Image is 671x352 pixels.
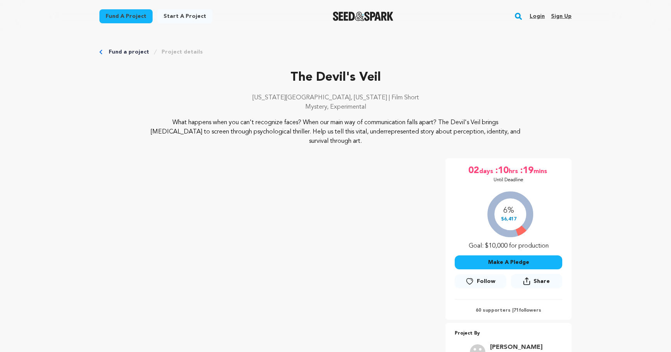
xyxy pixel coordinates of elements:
a: Login [530,10,545,23]
a: Fund a project [109,48,149,56]
span: Share [511,274,562,291]
a: Start a project [157,9,212,23]
span: Share [534,277,550,285]
span: mins [534,165,549,177]
a: Goto Sming Frauenhofer profile [490,343,542,352]
a: Seed&Spark Homepage [333,12,394,21]
span: 02 [468,165,479,177]
a: Fund a project [99,9,153,23]
a: Sign up [551,10,572,23]
img: Seed&Spark Logo Dark Mode [333,12,394,21]
p: Project By [455,329,562,338]
span: :19 [520,165,534,177]
span: 71 [513,308,519,313]
p: The Devil's Veil [99,68,572,87]
p: [US_STATE][GEOGRAPHIC_DATA], [US_STATE] | Film Short [99,93,572,102]
span: Follow [477,277,495,285]
button: Make A Pledge [455,255,562,269]
p: 60 supporters | followers [455,307,562,314]
button: Share [511,274,562,288]
span: hrs [509,165,520,177]
span: days [479,165,495,177]
p: Until Deadline [494,177,523,183]
a: Project details [162,48,203,56]
p: What happens when you can't recognize faces? When our main way of communication falls apart? The ... [147,118,525,146]
span: :10 [495,165,509,177]
div: Breadcrumb [99,48,572,56]
p: Mystery, Experimental [99,102,572,112]
a: Follow [455,274,506,288]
